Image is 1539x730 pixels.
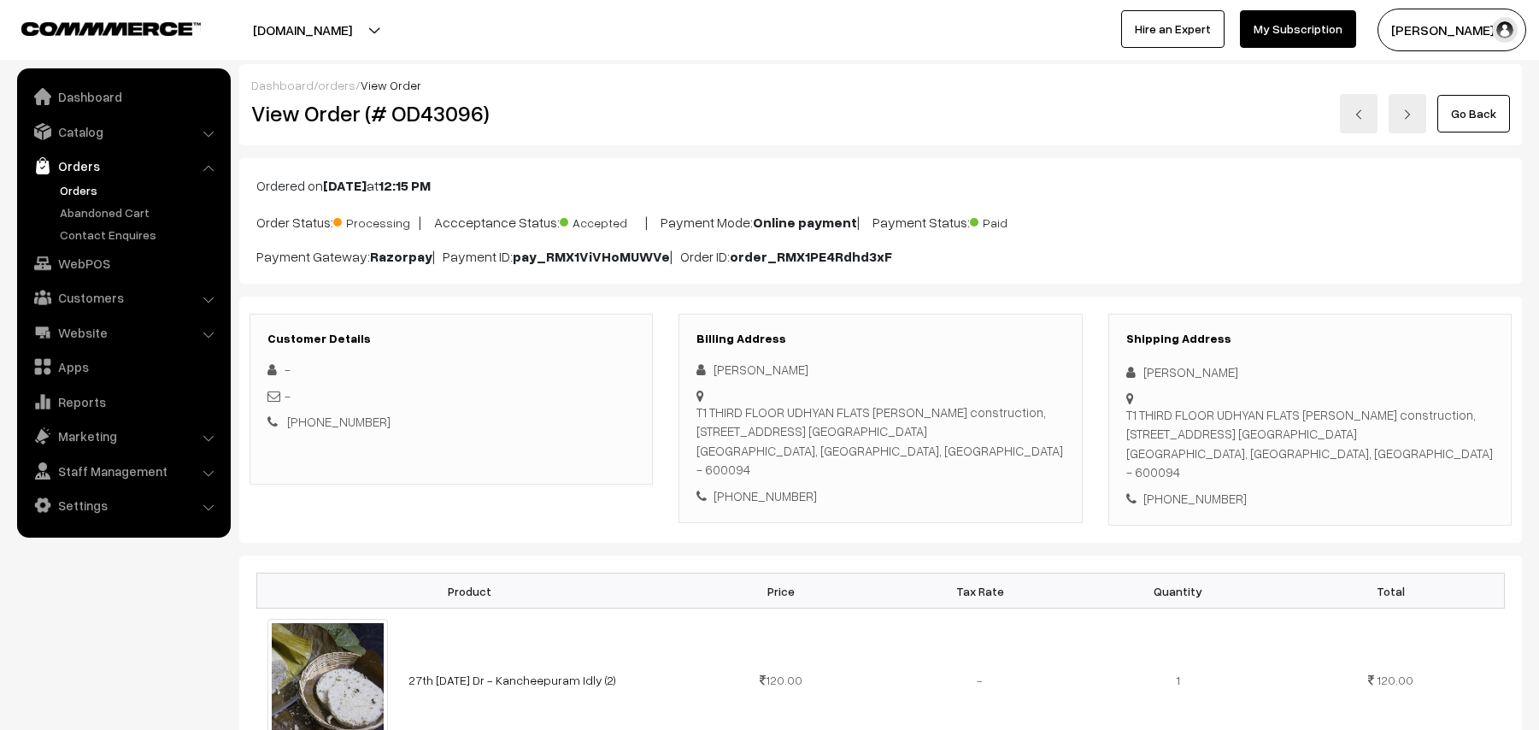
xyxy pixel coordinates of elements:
[408,673,616,687] a: 27th [DATE] Dr - Kancheepuram Idly (2)
[730,248,892,265] b: order_RMX1PE4Rdhd3xF
[970,209,1055,232] span: Paid
[21,317,225,348] a: Website
[1126,332,1494,346] h3: Shipping Address
[696,403,1064,480] div: T1 THIRD FLOOR UDHYAN FLATS [PERSON_NAME] construction, [STREET_ADDRESS] [GEOGRAPHIC_DATA] [GEOGR...
[251,100,654,127] h2: View Order (# OD43096)
[21,17,171,38] a: COMMMERCE
[696,486,1064,506] div: [PHONE_NUMBER]
[696,332,1064,346] h3: Billing Address
[333,209,419,232] span: Processing
[1354,109,1364,120] img: left-arrow.png
[1278,574,1504,609] th: Total
[379,177,431,194] b: 12:15 PM
[21,490,225,521] a: Settings
[21,81,225,112] a: Dashboard
[21,248,225,279] a: WebPOS
[1492,17,1518,43] img: user
[1402,109,1413,120] img: right-arrow.png
[251,76,1510,94] div: / /
[21,282,225,313] a: Customers
[1377,9,1526,51] button: [PERSON_NAME] s…
[513,248,670,265] b: pay_RMX1ViVHoMUWVe
[251,78,314,92] a: Dashboard
[287,414,391,429] a: [PHONE_NUMBER]
[257,574,683,609] th: Product
[1437,95,1510,132] a: Go Back
[1126,405,1494,482] div: T1 THIRD FLOOR UDHYAN FLATS [PERSON_NAME] construction, [STREET_ADDRESS] [GEOGRAPHIC_DATA] [GEOGR...
[193,9,412,51] button: [DOMAIN_NAME]
[21,421,225,451] a: Marketing
[56,226,225,244] a: Contact Enquires
[256,175,1505,196] p: Ordered on at
[1121,10,1225,48] a: Hire an Expert
[1377,673,1413,687] span: 120.00
[256,246,1505,267] p: Payment Gateway: | Payment ID: | Order ID:
[753,214,857,231] b: Online payment
[323,177,367,194] b: [DATE]
[267,332,635,346] h3: Customer Details
[21,116,225,147] a: Catalog
[560,209,645,232] span: Accepted
[1126,362,1494,382] div: [PERSON_NAME]
[256,209,1505,233] p: Order Status: | Accceptance Status: | Payment Mode: | Payment Status:
[370,248,432,265] b: Razorpay
[21,456,225,486] a: Staff Management
[267,360,635,380] div: -
[1176,673,1180,687] span: 1
[880,574,1078,609] th: Tax Rate
[318,78,355,92] a: orders
[1126,489,1494,509] div: [PHONE_NUMBER]
[56,203,225,221] a: Abandoned Cart
[21,150,225,181] a: Orders
[696,360,1064,380] div: [PERSON_NAME]
[760,673,802,687] span: 120.00
[361,78,421,92] span: View Order
[21,22,201,35] img: COMMMERCE
[682,574,880,609] th: Price
[21,351,225,382] a: Apps
[21,386,225,417] a: Reports
[1079,574,1278,609] th: Quantity
[267,386,635,406] div: -
[56,181,225,199] a: Orders
[1240,10,1356,48] a: My Subscription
